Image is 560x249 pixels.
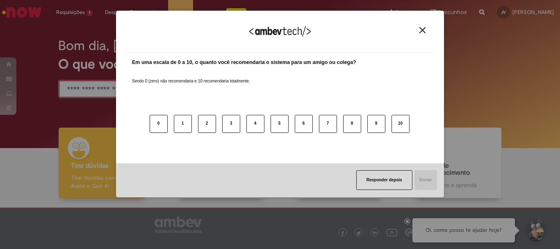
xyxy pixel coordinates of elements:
[249,26,311,37] img: Logo Ambevtech
[419,27,426,33] img: Close
[132,69,250,84] label: Sendo 0 (zero) não recomendaria e 10 recomendaria totalmente.
[271,115,289,133] button: 5
[198,115,216,133] button: 2
[319,115,337,133] button: 7
[174,115,192,133] button: 1
[367,115,385,133] button: 9
[132,59,356,66] label: Em uma escala de 0 a 10, o quanto você recomendaria o sistema para um amigo ou colega?
[150,115,168,133] button: 0
[392,115,410,133] button: 10
[417,27,428,34] button: Close
[246,115,264,133] button: 4
[356,170,412,190] button: Responder depois
[295,115,313,133] button: 6
[222,115,240,133] button: 3
[343,115,361,133] button: 8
